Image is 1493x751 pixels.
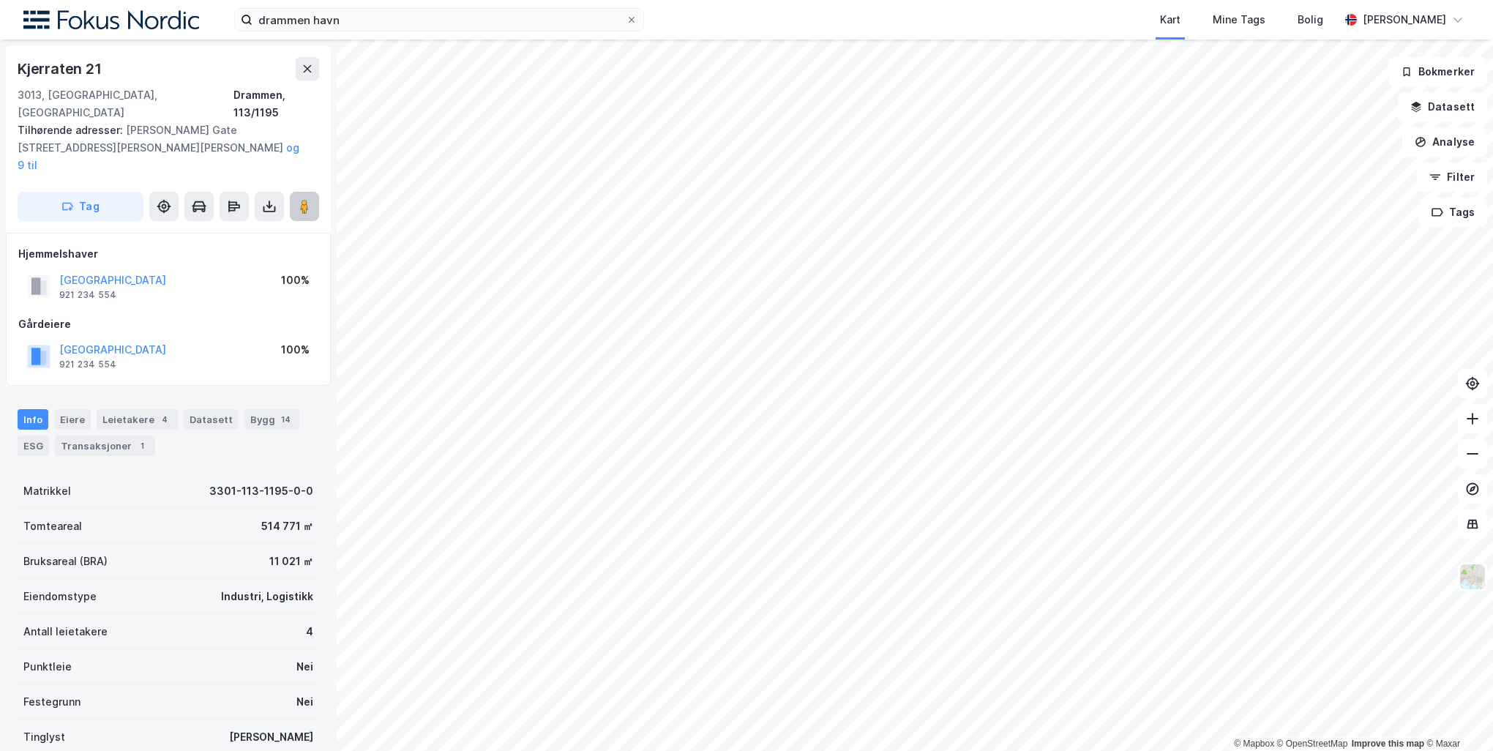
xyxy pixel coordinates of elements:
div: Bruksareal (BRA) [23,553,108,570]
a: Mapbox [1234,739,1274,749]
div: Eiendomstype [23,588,97,605]
img: Z [1459,563,1486,591]
div: 11 021 ㎡ [269,553,313,570]
div: 3013, [GEOGRAPHIC_DATA], [GEOGRAPHIC_DATA] [18,86,233,122]
div: Festegrunn [23,693,81,711]
div: 4 [157,412,172,427]
div: Tomteareal [23,518,82,535]
div: 3301-113-1195-0-0 [209,482,313,500]
div: Gårdeiere [18,315,318,333]
div: 4 [306,623,313,640]
div: 14 [278,412,293,427]
div: Eiere [54,409,91,430]
div: Nei [296,658,313,676]
div: Punktleie [23,658,72,676]
button: Filter [1417,162,1487,192]
div: Matrikkel [23,482,71,500]
input: Søk på adresse, matrikkel, gårdeiere, leietakere eller personer [252,9,626,31]
div: 921 234 554 [59,289,116,301]
img: fokus-nordic-logo.8a93422641609758e4ac.png [23,10,199,30]
a: Improve this map [1352,739,1424,749]
div: Tinglyst [23,728,65,746]
div: Datasett [184,409,239,430]
div: [PERSON_NAME] Gate [STREET_ADDRESS][PERSON_NAME][PERSON_NAME] [18,122,307,174]
button: Tags [1419,198,1487,227]
div: Hjemmelshaver [18,245,318,263]
div: Bolig [1298,11,1323,29]
div: Nei [296,693,313,711]
iframe: Chat Widget [1420,681,1493,751]
div: Leietakere [97,409,178,430]
div: [PERSON_NAME] [229,728,313,746]
span: Tilhørende adresser: [18,124,126,136]
div: Industri, Logistikk [221,588,313,605]
div: Antall leietakere [23,623,108,640]
div: 100% [281,272,310,289]
div: ESG [18,436,49,456]
div: 100% [281,341,310,359]
div: Kjerraten 21 [18,57,105,81]
div: Kontrollprogram for chat [1420,681,1493,751]
button: Tag [18,192,143,221]
div: Drammen, 113/1195 [233,86,319,122]
div: Transaksjoner [55,436,155,456]
div: Bygg [244,409,299,430]
div: Info [18,409,48,430]
div: Mine Tags [1213,11,1265,29]
div: Kart [1160,11,1180,29]
button: Analyse [1402,127,1487,157]
div: 514 771 ㎡ [261,518,313,535]
div: 1 [135,438,149,453]
button: Datasett [1398,92,1487,122]
div: 921 234 554 [59,359,116,370]
div: [PERSON_NAME] [1363,11,1446,29]
button: Bokmerker [1388,57,1487,86]
a: OpenStreetMap [1277,739,1348,749]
